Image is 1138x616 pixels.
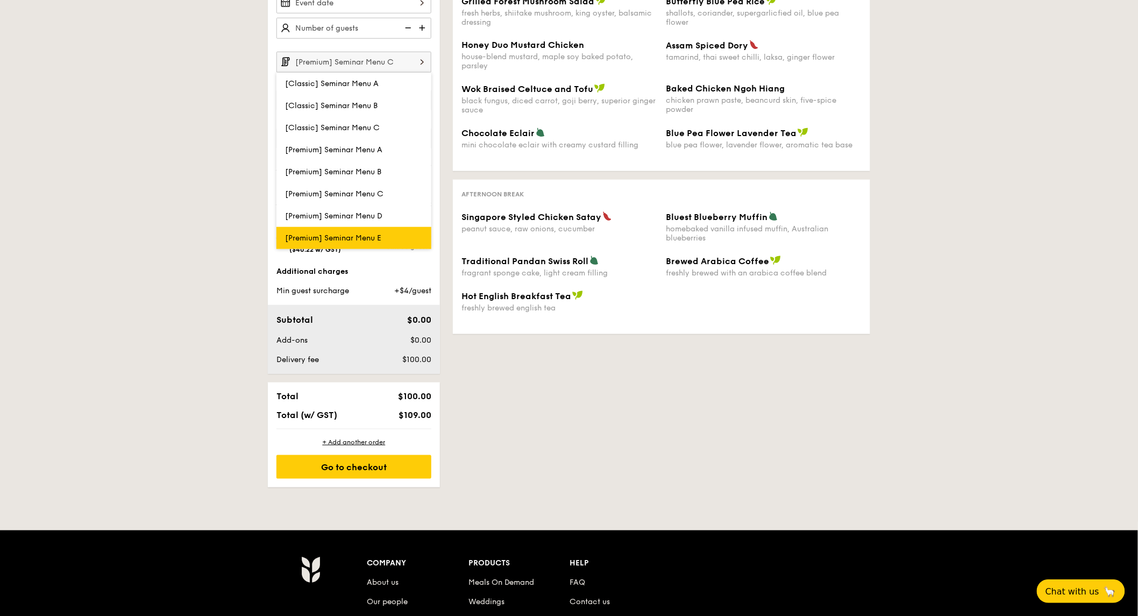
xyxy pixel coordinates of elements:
[666,96,862,114] div: chicken prawn paste, beancurd skin, five-spice powder
[461,96,657,115] div: black fungus, diced carrot, goji berry, superior ginger sauce
[285,123,380,132] span: [Classic] Seminar Menu C
[572,291,583,300] img: icon-vegan.f8ff3823.svg
[594,83,605,93] img: icon-vegan.f8ff3823.svg
[402,355,431,364] span: $100.00
[461,256,588,266] span: Traditional Pandan Swiss Roll
[461,40,584,50] span: Honey Duo Mustard Chicken
[666,128,796,138] span: Blue Pea Flower Lavender Tea
[666,268,862,278] div: freshly brewed with an arabica coffee blend
[276,266,431,277] div: Additional charges
[285,189,383,199] span: [Premium] Seminar Menu C
[276,455,431,479] div: Go to checkout
[461,303,657,313] div: freshly brewed english tea
[468,578,535,587] a: Meals On Demand
[276,336,308,345] span: Add-ons
[285,145,382,154] span: [Premium] Seminar Menu A
[769,211,778,221] img: icon-vegetarian.fe4039eb.svg
[570,578,586,587] a: FAQ
[394,286,431,295] span: +$4/guest
[276,355,319,364] span: Delivery fee
[468,598,504,607] a: Weddings
[461,224,657,233] div: peanut sauce, raw onions, cucumber
[276,286,349,295] span: Min guest surcharge
[666,212,767,222] span: Bluest Blueberry Muffin
[749,40,759,49] img: icon-spicy.37a8142b.svg
[367,556,468,571] div: Company
[461,291,571,301] span: Hot English Breakfast Tea
[301,556,320,583] img: AYc88T3wAAAABJRU5ErkJggg==
[461,84,593,94] span: Wok Braised Celtuce and Tofu
[570,556,672,571] div: Help
[666,9,862,27] div: shallots, coriander, supergarlicfied oil, blue pea flower
[399,410,431,420] span: $109.00
[367,598,408,607] a: Our people
[415,18,431,38] img: icon-add.58712e84.svg
[285,101,378,110] span: [Classic] Seminar Menu B
[666,224,862,243] div: homebaked vanilla infused muffin, Australian blueberries
[276,315,313,325] span: Subtotal
[276,410,337,420] span: Total (w/ GST)
[398,391,431,401] span: $100.00
[602,211,612,221] img: icon-spicy.37a8142b.svg
[666,83,785,94] span: Baked Chicken Ngoh Hiang
[285,167,381,176] span: [Premium] Seminar Menu B
[367,578,399,587] a: About us
[666,40,748,51] span: Assam Spiced Dory
[570,598,610,607] a: Contact us
[536,128,545,137] img: icon-vegetarian.fe4039eb.svg
[1037,579,1125,603] button: Chat with us🦙
[407,315,431,325] span: $0.00
[468,556,570,571] div: Products
[1045,586,1099,597] span: Chat with us
[666,53,862,62] div: tamarind, thai sweet chilli, laksa, ginger flower
[666,140,862,150] div: blue pea flower, lavender flower, aromatic tea base
[666,256,769,266] span: Brewed Arabica Coffee
[770,256,781,265] img: icon-vegan.f8ff3823.svg
[399,18,415,38] img: icon-reduce.1d2dbef1.svg
[461,128,535,138] span: Chocolate Eclair
[461,9,657,27] div: fresh herbs, shiitake mushroom, king oyster, balsamic dressing
[276,391,298,401] span: Total
[285,79,379,88] span: [Classic] Seminar Menu A
[410,336,431,345] span: $0.00
[461,268,657,278] div: fragrant sponge cake, light cream filling
[589,256,599,265] img: icon-vegetarian.fe4039eb.svg
[285,211,382,221] span: [Premium] Seminar Menu D
[413,52,431,72] img: icon-chevron-right.3c0dfbd6.svg
[461,212,601,222] span: Singapore Styled Chicken Satay
[285,233,381,243] span: [Premium] Seminar Menu E
[289,246,341,253] span: ($40.22 w/ GST)
[276,438,431,447] div: + Add another order
[1104,585,1116,598] span: 🦙
[276,18,431,39] input: Number of guests
[461,190,524,198] span: Afternoon break
[461,140,657,150] div: mini chocolate eclair with creamy custard filling
[798,128,808,137] img: icon-vegan.f8ff3823.svg
[461,52,657,70] div: house-blend mustard, maple soy baked potato, parsley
